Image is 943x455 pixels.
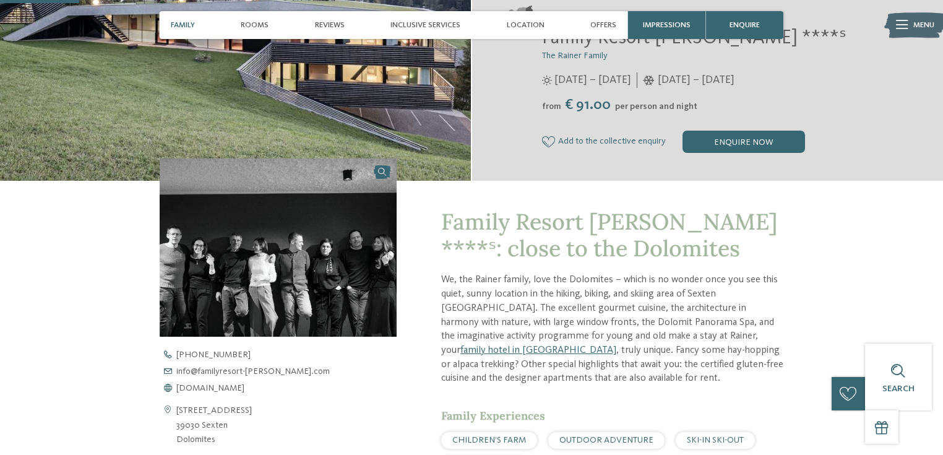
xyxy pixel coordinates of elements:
[176,367,330,376] span: info@ familyresort-[PERSON_NAME]. com
[687,436,744,444] span: SKI-IN SKI-OUT
[554,72,631,88] span: [DATE] – [DATE]
[682,131,805,153] div: enquire now
[542,102,561,111] span: from
[176,384,244,392] span: [DOMAIN_NAME]
[176,350,251,359] span: [PHONE_NUMBER]
[562,98,614,113] span: € 91.00
[643,76,655,85] i: Opening times in winter
[315,20,345,30] span: Reviews
[441,273,783,386] p: We, the Rainer family, love the Dolomites – which is no wonder once you see this quiet, sunny loc...
[542,51,608,60] span: The Rainer Family
[441,409,545,423] span: Family Experiences
[615,102,697,111] span: per person and night
[160,158,397,337] img: Our family hotel in Sexten, your holiday home in the Dolomiten
[171,20,195,30] span: Family
[542,9,619,20] span: Dolomites – Sexten
[241,20,269,30] span: Rooms
[559,436,653,444] span: OUTDOOR ADVENTURE
[558,137,666,147] span: Add to the collective enquiry
[441,207,777,262] span: Family Resort [PERSON_NAME] ****ˢ: close to the Dolomites
[542,76,552,85] i: Opening times in summer
[730,20,760,30] span: enquire
[160,367,416,376] a: info@familyresort-[PERSON_NAME].com
[507,20,545,30] span: Location
[882,384,915,393] span: Search
[590,20,616,30] span: Offers
[452,436,526,444] span: CHILDREN’S FARM
[643,20,691,30] span: Impressions
[658,72,734,88] span: [DATE] – [DATE]
[542,28,846,48] span: Family Resort [PERSON_NAME] ****ˢ
[160,350,416,359] a: [PHONE_NUMBER]
[390,20,460,30] span: Inclusive services
[460,345,616,355] a: family hotel in [GEOGRAPHIC_DATA]
[176,404,252,446] address: [STREET_ADDRESS] 39030 Sexten Dolomites
[160,384,416,392] a: [DOMAIN_NAME]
